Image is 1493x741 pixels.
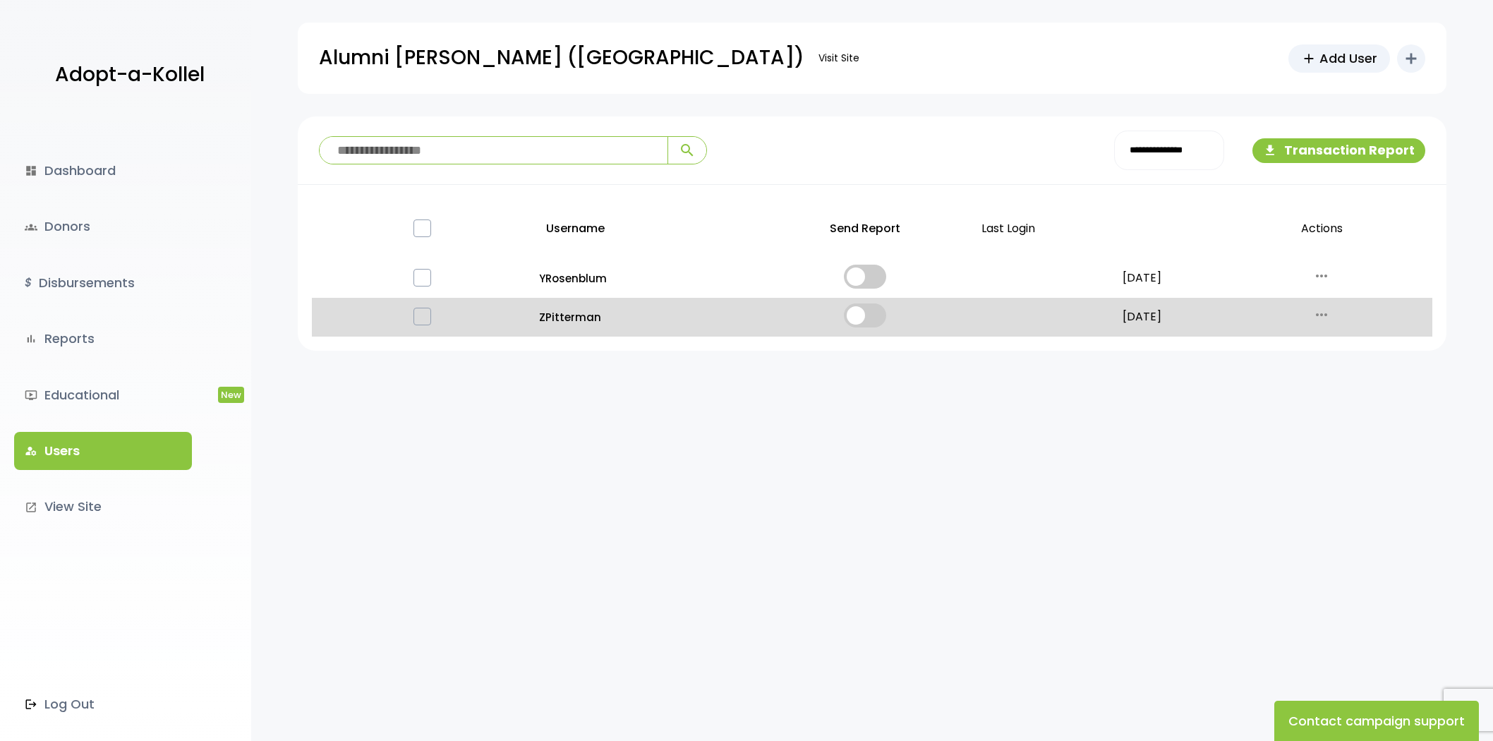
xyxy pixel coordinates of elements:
button: Contact campaign support [1274,701,1479,741]
i: dashboard [25,164,37,177]
span: search [679,142,696,159]
a: Visit Site [811,44,866,72]
p: Send Report [760,205,970,253]
button: add [1397,44,1425,73]
p: Adopt-a-Kollel [55,57,205,92]
a: groupsDonors [14,207,192,246]
p: Alumni [PERSON_NAME] ([GEOGRAPHIC_DATA]) [319,40,804,76]
a: ondemand_videoEducationalNew [14,376,192,414]
span: Add User [1319,49,1377,68]
i: bar_chart [25,332,37,345]
p: [DATE] [1078,268,1205,289]
span: New [218,387,244,403]
i: ondemand_video [25,389,37,402]
p: Actions [1216,205,1427,253]
i: more_horiz [1313,267,1330,284]
a: dashboardDashboard [14,152,192,190]
button: search [667,137,706,164]
a: $Disbursements [14,264,192,302]
i: file_download [1263,143,1277,157]
a: launchView Site [14,488,192,526]
a: Log Out [14,685,192,723]
span: add [1301,51,1317,66]
i: more_horiz [1313,306,1330,323]
span: Username [546,220,605,236]
p: [DATE] [1078,307,1205,327]
i: add [1403,50,1420,67]
button: file_downloadTransaction Report [1252,138,1425,163]
i: manage_accounts [25,445,37,457]
span: Last Login [981,220,1035,236]
i: $ [25,273,32,294]
a: ZPitterman [539,308,749,327]
span: groups [25,221,37,234]
a: manage_accountsUsers [14,432,192,470]
i: launch [25,501,37,514]
a: bar_chartReports [14,320,192,358]
a: addAdd User [1288,44,1390,73]
a: YRosenblum [539,269,749,288]
a: Adopt-a-Kollel [48,41,205,109]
